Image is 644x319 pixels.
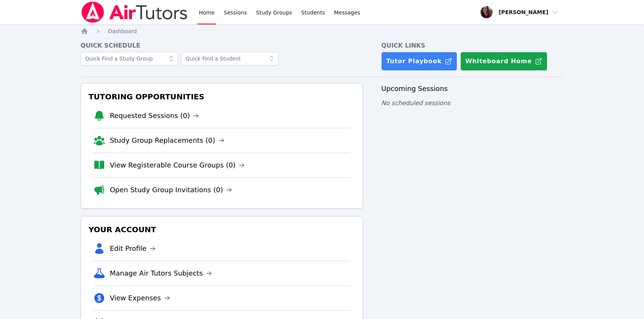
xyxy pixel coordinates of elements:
[108,27,137,35] a: Dashboard
[381,41,563,50] h4: Quick Links
[460,52,547,71] button: Whiteboard Home
[181,52,278,65] input: Quick Find a Student
[87,90,357,104] h3: Tutoring Opportunities
[381,52,457,71] a: Tutor Playbook
[81,41,363,50] h4: Quick Schedule
[381,83,563,94] h3: Upcoming Sessions
[87,223,357,236] h3: Your Account
[110,293,170,303] a: View Expenses
[108,28,137,34] span: Dashboard
[334,9,360,16] span: Messages
[110,268,212,279] a: Manage Air Tutors Subjects
[81,27,564,35] nav: Breadcrumb
[110,135,224,146] a: Study Group Replacements (0)
[110,185,232,195] a: Open Study Group Invitations (0)
[110,243,156,254] a: Edit Profile
[81,2,188,23] img: Air Tutors
[110,110,199,121] a: Requested Sessions (0)
[381,99,450,107] span: No scheduled sessions
[81,52,178,65] input: Quick Find a Study Group
[110,160,245,171] a: View Registerable Course Groups (0)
